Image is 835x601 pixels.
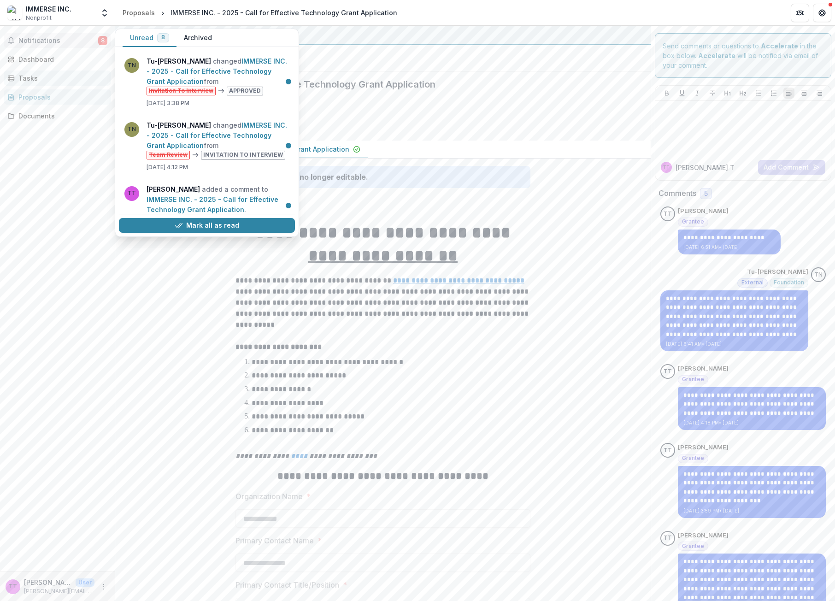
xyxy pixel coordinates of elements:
[98,581,109,592] button: More
[24,577,72,587] p: [PERSON_NAME]
[741,279,764,286] span: External
[682,543,704,549] span: Grantee
[98,4,111,22] button: Open entity switcher
[18,111,104,121] div: Documents
[682,218,704,225] span: Grantee
[147,57,287,85] a: IMMERSE INC. - 2025 - Call for Effective Technology Grant Application
[4,33,111,48] button: Notifications8
[747,267,808,277] p: Tu-[PERSON_NAME]
[814,272,823,278] div: Tu-Quyen Nguyen
[171,8,397,18] div: IMMERSE INC. - 2025 - Call for Effective Technology Grant Application
[655,33,831,78] div: Send comments or questions to in the box below. will be notified via email of your comment.
[683,419,820,426] p: [DATE] 4:18 PM • [DATE]
[791,4,809,22] button: Partners
[235,579,339,590] p: Primary Contact Title/Position
[676,88,688,99] button: Underline
[799,88,810,99] button: Align Center
[4,108,111,124] a: Documents
[18,92,104,102] div: Proposals
[123,29,643,41] div: Accelerate
[119,6,159,19] a: Proposals
[678,206,729,216] p: [PERSON_NAME]
[235,491,303,502] p: Organization Name
[683,244,775,251] p: [DATE] 6:51 AM • [DATE]
[147,121,287,149] a: IMMERSE INC. - 2025 - Call for Effective Technology Grant Application
[258,171,368,183] div: Proposal is no longer editable.
[683,507,820,514] p: [DATE] 3:59 PM • [DATE]
[704,190,708,198] span: 5
[722,88,733,99] button: Heading 1
[783,88,794,99] button: Align Left
[7,6,22,20] img: IMMERSE INC.
[676,163,735,172] p: [PERSON_NAME] T
[758,160,825,175] button: Add Comment
[4,52,111,67] a: Dashboard
[26,14,52,22] span: Nonprofit
[813,4,831,22] button: Get Help
[814,88,825,99] button: Align Right
[4,71,111,86] a: Tasks
[24,587,94,595] p: [PERSON_NAME][EMAIL_ADDRESS][DOMAIN_NAME]
[659,189,696,198] h2: Comments
[753,88,764,99] button: Bullet List
[678,443,729,452] p: [PERSON_NAME]
[664,448,672,454] div: Tricia Thrasher
[98,36,107,45] span: 8
[147,120,289,159] p: changed from
[682,376,704,383] span: Grantee
[737,88,748,99] button: Heading 2
[707,88,718,99] button: Strike
[664,535,672,541] div: Tricia Thrasher
[147,56,289,95] p: changed from
[147,184,289,215] p: added a comment to .
[4,89,111,105] a: Proposals
[678,364,729,373] p: [PERSON_NAME]
[663,165,670,170] div: Tricia Thrasher
[123,8,155,18] div: Proposals
[664,369,672,375] div: Tricia Thrasher
[176,29,219,47] button: Archived
[123,29,176,47] button: Unread
[698,52,735,59] strong: Accelerate
[123,79,629,90] h2: IMMERSE INC. - 2025 - Call for Effective Technology Grant Application
[666,341,803,348] p: [DATE] 6:41 AM • [DATE]
[774,279,804,286] span: Foundation
[18,54,104,64] div: Dashboard
[235,535,314,546] p: Primary Contact Name
[692,88,703,99] button: Italicize
[761,42,798,50] strong: Accelerate
[147,195,278,213] a: IMMERSE INC. - 2025 - Call for Effective Technology Grant Application
[9,583,17,589] div: Tricia Thrasher
[18,37,98,45] span: Notifications
[682,455,704,461] span: Grantee
[26,4,71,14] div: IMMERSE INC.
[664,211,672,217] div: Tricia Thrasher
[661,88,672,99] button: Bold
[678,531,729,540] p: [PERSON_NAME]
[161,34,165,41] span: 8
[768,88,779,99] button: Ordered List
[18,73,104,83] div: Tasks
[76,578,94,587] p: User
[119,218,295,233] button: Mark all as read
[119,6,401,19] nav: breadcrumb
